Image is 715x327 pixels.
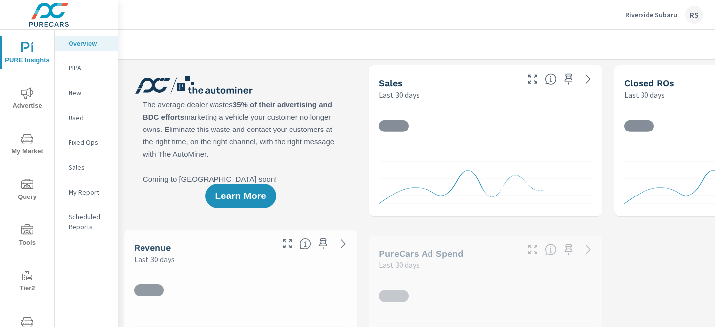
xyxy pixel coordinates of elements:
h5: Revenue [134,242,171,253]
div: PIPA [55,61,118,75]
span: Save this to your personalized report [315,236,331,252]
span: PURE Insights [3,42,51,66]
div: My Report [55,185,118,199]
div: New [55,85,118,100]
span: Total cost of media for all PureCars channels for the selected dealership group over the selected... [545,244,557,256]
span: Number of vehicles sold by the dealership over the selected date range. [Source: This data is sou... [545,73,557,85]
p: Sales [69,162,110,172]
span: Save this to your personalized report [561,71,576,87]
div: Used [55,110,118,125]
h5: Sales [379,78,403,88]
h5: PureCars Ad Spend [379,248,463,259]
p: PIPA [69,63,110,73]
p: New [69,88,110,98]
div: Sales [55,160,118,175]
button: Make Fullscreen [525,71,541,87]
span: My Market [3,133,51,157]
div: RS [685,6,703,24]
span: Advertise [3,87,51,112]
span: Learn More [215,192,266,200]
span: Tier2 [3,270,51,294]
p: My Report [69,187,110,197]
button: Make Fullscreen [280,236,295,252]
div: Fixed Ops [55,135,118,150]
a: See more details in report [580,242,596,258]
span: Save this to your personalized report [561,242,576,258]
p: Last 30 days [379,89,420,101]
button: Make Fullscreen [525,242,541,258]
div: Scheduled Reports [55,209,118,234]
span: Total sales revenue over the selected date range. [Source: This data is sourced from the dealer’s... [299,238,311,250]
span: Query [3,179,51,203]
p: Last 30 days [379,259,420,271]
p: Overview [69,38,110,48]
p: Last 30 days [624,89,665,101]
p: Last 30 days [134,253,175,265]
a: See more details in report [335,236,351,252]
p: Scheduled Reports [69,212,110,232]
h5: Closed ROs [624,78,674,88]
p: Used [69,113,110,123]
div: Overview [55,36,118,51]
p: Riverside Subaru [625,10,677,19]
button: Learn More [205,184,276,208]
p: Fixed Ops [69,137,110,147]
a: See more details in report [580,71,596,87]
span: Tools [3,224,51,249]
